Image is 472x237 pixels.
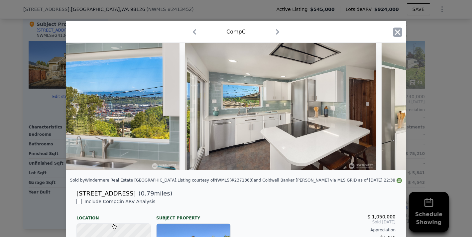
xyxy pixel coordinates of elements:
[185,43,376,170] img: Property Img
[82,199,158,204] span: Include Comp C in ARV Analysis
[367,214,396,219] span: $ 1,050,000
[76,210,151,221] div: Location
[76,189,136,198] div: [STREET_ADDRESS]
[241,227,396,233] div: Appreciation
[156,210,231,221] div: Subject Property
[397,178,402,183] img: NWMLS Logo
[177,178,402,183] div: Listing courtesy of NWMLS (#2371363) and Coldwell Banker [PERSON_NAME] via MLS GRID as of [DATE] ...
[110,221,119,227] span: C
[136,189,172,198] span: ( miles)
[226,28,246,36] div: Comp C
[70,178,177,183] div: Sold by Windermere Real Estate [GEOGRAPHIC_DATA] .
[241,219,396,225] span: Sold [DATE]
[110,221,114,225] div: C
[141,190,154,197] span: 0.79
